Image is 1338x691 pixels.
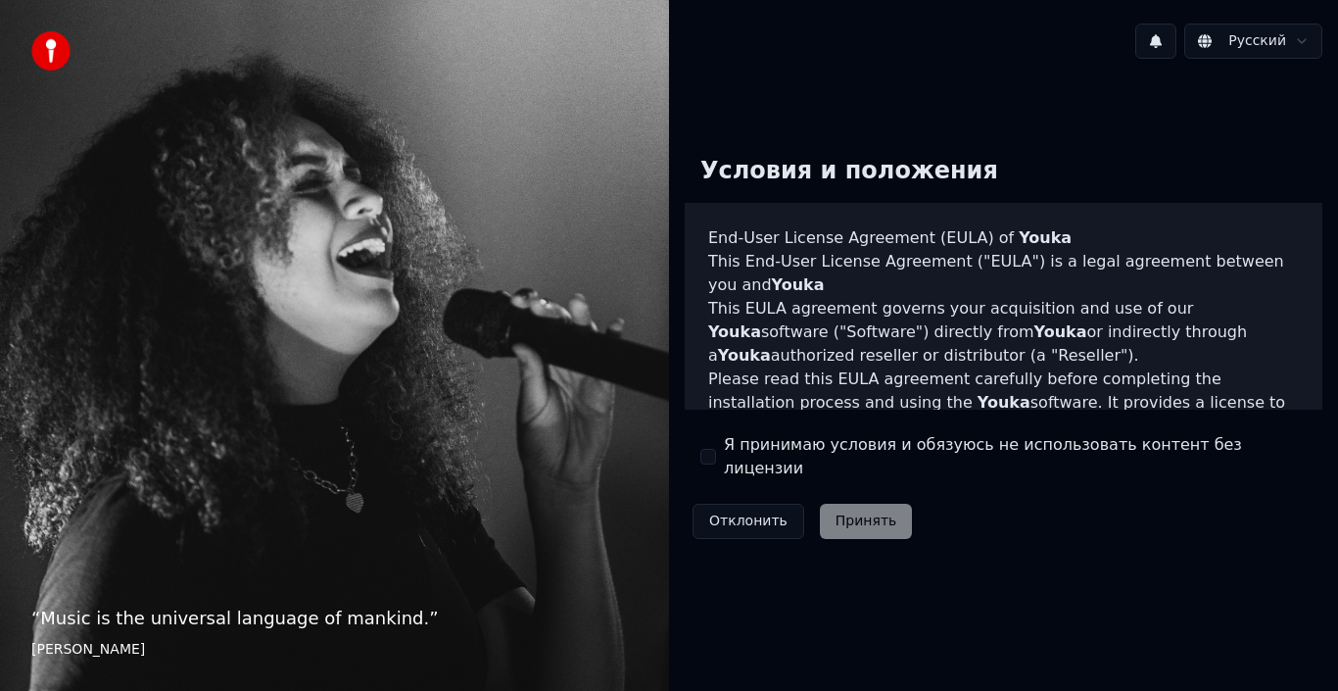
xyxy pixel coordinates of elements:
p: This End-User License Agreement ("EULA") is a legal agreement between you and [708,250,1299,297]
div: Условия и положения [685,140,1014,203]
span: Youka [718,346,771,365]
span: Youka [1019,228,1072,247]
span: Youka [978,393,1030,412]
footer: [PERSON_NAME] [31,640,638,660]
p: “ Music is the universal language of mankind. ” [31,605,638,632]
img: youka [31,31,71,71]
button: Отклонить [693,504,804,539]
p: Please read this EULA agreement carefully before completing the installation process and using th... [708,368,1299,462]
h3: End-User License Agreement (EULA) of [708,226,1299,250]
span: Youka [772,275,825,294]
p: This EULA agreement governs your acquisition and use of our software ("Software") directly from o... [708,297,1299,368]
label: Я принимаю условия и обязуюсь не использовать контент без лицензии [724,433,1307,480]
span: Youka [708,322,761,341]
span: Youka [1034,322,1087,341]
